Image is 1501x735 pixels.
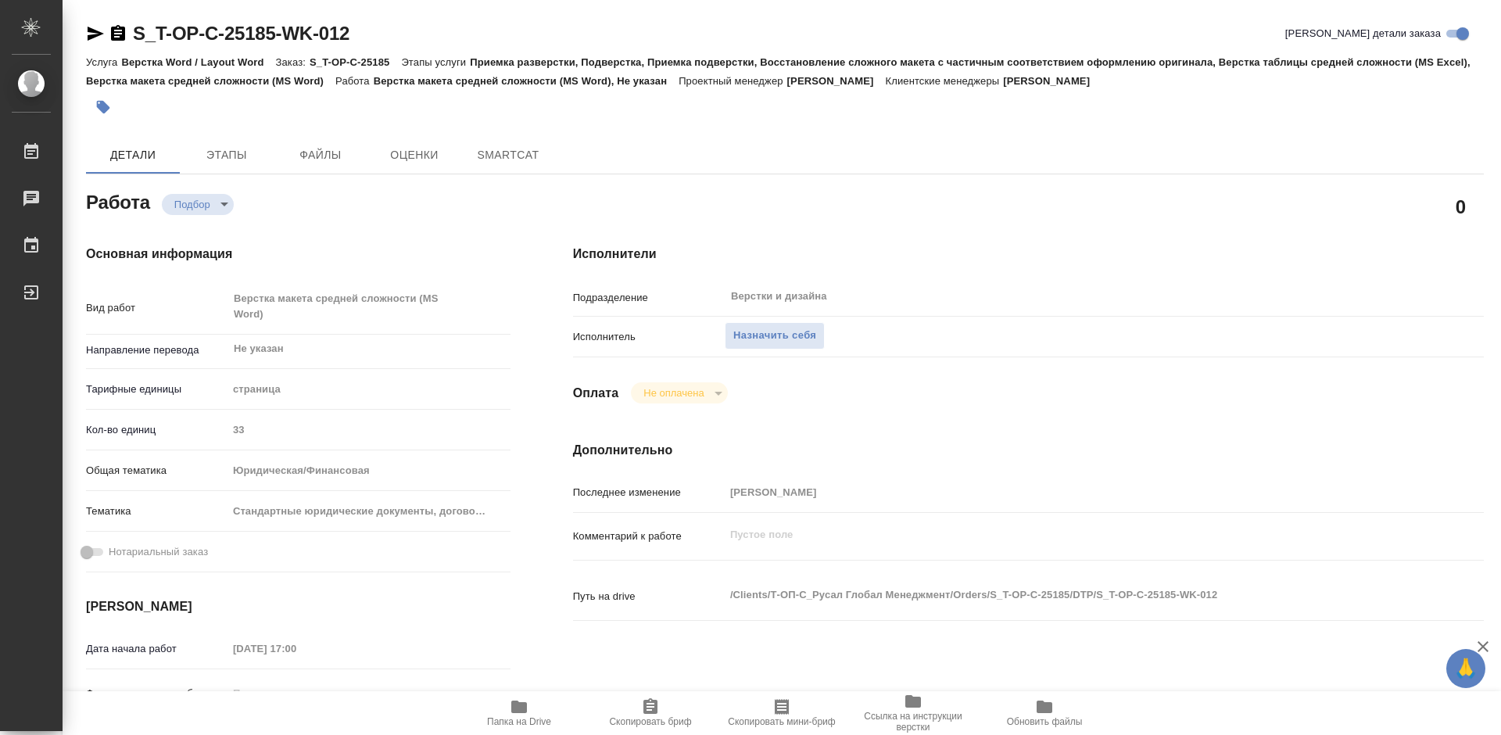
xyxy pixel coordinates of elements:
p: Кол-во единиц [86,422,227,438]
button: Скопировать бриф [585,691,716,735]
span: Папка на Drive [487,716,551,727]
span: Оценки [377,145,452,165]
div: Подбор [631,382,727,403]
input: Пустое поле [725,481,1408,504]
p: Направление перевода [86,342,227,358]
div: Стандартные юридические документы, договоры, уставы [227,498,510,525]
button: Скопировать ссылку [109,24,127,43]
a: S_T-OP-C-25185-WK-012 [133,23,349,44]
button: Папка на Drive [453,691,585,735]
h4: Исполнители [573,245,1484,264]
p: Тарифные единицы [86,382,227,397]
p: Проектный менеджер [679,75,786,87]
span: Файлы [283,145,358,165]
h4: Дополнительно [573,441,1484,460]
button: Скопировать мини-бриф [716,691,847,735]
button: Ссылка на инструкции верстки [847,691,979,735]
span: [PERSON_NAME] детали заказа [1285,26,1441,41]
div: Юридическая/Финансовая [227,457,510,484]
textarea: /Clients/Т-ОП-С_Русал Глобал Менеджмент/Orders/S_T-OP-C-25185/DTP/S_T-OP-C-25185-WK-012 [725,582,1408,608]
p: Последнее изменение [573,485,725,500]
p: S_T-OP-C-25185 [310,56,401,68]
p: [PERSON_NAME] [1003,75,1102,87]
p: Общая тематика [86,463,227,479]
input: Пустое поле [227,637,364,660]
span: Скопировать бриф [609,716,691,727]
h4: Оплата [573,384,619,403]
button: Назначить себя [725,322,825,350]
span: Ссылка на инструкции верстки [857,711,969,733]
span: Нотариальный заказ [109,544,208,560]
p: Верстка макета средней сложности (MS Word), Не указан [374,75,679,87]
p: Комментарий к работе [573,529,725,544]
span: Детали [95,145,170,165]
span: Этапы [189,145,264,165]
p: Вид работ [86,300,227,316]
div: страница [227,376,510,403]
p: Факт. дата начала работ [86,686,227,701]
input: Пустое поле [227,682,364,705]
p: Заказ: [276,56,310,68]
div: Подбор [162,194,234,215]
p: Услуга [86,56,121,68]
button: Подбор [170,198,215,211]
span: 🙏 [1453,652,1479,685]
p: Верстка Word / Layout Word [121,56,275,68]
p: Тематика [86,504,227,519]
p: Исполнитель [573,329,725,345]
p: Путь на drive [573,589,725,604]
p: [PERSON_NAME] [787,75,886,87]
span: Обновить файлы [1007,716,1083,727]
button: Не оплачена [639,386,708,400]
h4: Основная информация [86,245,510,264]
button: Обновить файлы [979,691,1110,735]
p: Этапы услуги [401,56,470,68]
button: Скопировать ссылку для ЯМессенджера [86,24,105,43]
span: Назначить себя [733,327,816,345]
button: Добавить тэг [86,90,120,124]
p: Клиентские менеджеры [886,75,1004,87]
button: 🙏 [1446,649,1485,688]
span: Скопировать мини-бриф [728,716,835,727]
p: Подразделение [573,290,725,306]
h2: Работа [86,187,150,215]
h2: 0 [1456,193,1466,220]
p: Работа [335,75,374,87]
p: Приемка разверстки, Подверстка, Приемка подверстки, Восстановление сложного макета с частичным со... [86,56,1471,87]
h4: [PERSON_NAME] [86,597,510,616]
p: Дата начала работ [86,641,227,657]
input: Пустое поле [227,418,510,441]
span: SmartCat [471,145,546,165]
